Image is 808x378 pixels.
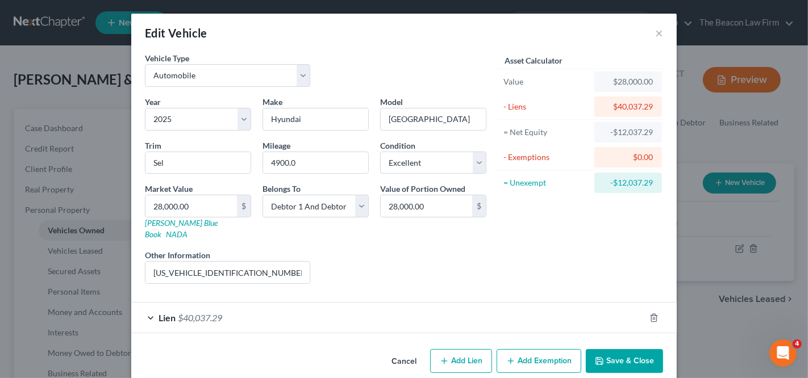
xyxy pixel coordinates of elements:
span: Lien [159,312,176,323]
div: - Liens [503,101,589,112]
input: -- [263,152,368,174]
div: -$12,037.29 [603,177,653,188]
div: $40,037.29 [603,101,653,112]
div: $ [472,195,486,217]
input: 0.00 [381,195,472,217]
button: Save & Close [586,349,663,373]
label: Value of Portion Owned [380,183,465,195]
span: Belongs To [263,184,301,194]
input: ex. Nissan [263,108,368,130]
button: Add Lien [430,349,492,373]
div: = Unexempt [503,177,589,188]
span: 4 [793,339,802,348]
button: Add Exemption [497,349,581,373]
div: -$12,037.29 [603,127,653,138]
label: Trim [145,140,161,152]
a: NADA [166,229,188,239]
div: Edit Vehicle [145,25,207,41]
label: Model [380,96,403,108]
div: $ [237,195,251,217]
a: [PERSON_NAME] Blue Book [145,218,218,239]
button: Cancel [382,350,426,373]
button: × [655,26,663,40]
label: Other Information [145,249,210,261]
div: Value [503,76,589,87]
input: (optional) [145,262,310,283]
label: Condition [380,140,415,152]
input: ex. LS, LT, etc [145,152,251,174]
label: Vehicle Type [145,52,189,64]
div: $0.00 [603,152,653,163]
label: Mileage [263,140,290,152]
input: 0.00 [145,195,237,217]
div: - Exemptions [503,152,589,163]
span: $40,037.29 [178,312,222,323]
iframe: Intercom live chat [769,339,797,367]
label: Asset Calculator [505,54,563,66]
label: Year [145,96,161,108]
label: Market Value [145,183,193,195]
div: $28,000.00 [603,76,653,87]
input: ex. Altima [381,108,486,130]
div: = Net Equity [503,127,589,138]
span: Make [263,97,282,107]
